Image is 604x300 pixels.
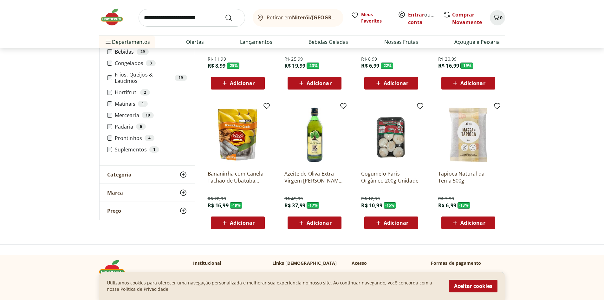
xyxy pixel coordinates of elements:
[438,62,459,69] span: R$ 16,99
[441,217,495,229] button: Adicionar
[384,220,408,225] span: Adicionar
[115,101,187,107] label: Matinais
[361,105,421,165] img: Cogumelo Paris Orgânico 200g Unidade
[384,202,396,209] span: - 15 %
[227,63,240,69] span: - 25 %
[208,105,268,165] img: Bananinha com Canela Tachão de Ubatuba 200g
[208,62,226,69] span: R$ 8,99
[307,202,319,209] span: - 17 %
[284,202,305,209] span: R$ 37,99
[107,280,441,292] p: Utilizamos cookies para oferecer uma navegação personalizada e melhorar sua experiencia no nosso ...
[381,63,393,69] span: - 22 %
[361,62,379,69] span: R$ 6,99
[146,60,156,66] div: 3
[490,10,505,25] button: Carrinho
[438,202,456,209] span: R$ 6,99
[240,38,272,46] a: Lançamentos
[361,170,421,184] a: Cogumelo Paris Orgânico 200g Unidade
[115,135,187,141] label: Prontinhos
[284,170,345,184] a: Azeite de Oliva Extra Virgem [PERSON_NAME] 500ml
[138,101,148,107] div: 1
[99,8,131,27] img: Hortifruti
[460,220,485,225] span: Adicionar
[408,11,424,18] a: Entrar
[361,202,382,209] span: R$ 10,99
[454,38,500,46] a: Açougue e Peixaria
[230,220,255,225] span: Adicionar
[115,60,187,66] label: Congelados
[100,166,195,183] button: Categoria
[438,170,498,184] a: Tapioca Natural da Terra 500g
[284,196,303,202] span: R$ 45,99
[438,105,498,165] img: Tapioca Natural da Terra 500g
[107,208,121,214] span: Preço
[100,202,195,220] button: Preço
[253,9,343,27] button: Retirar emNiterói/[GEOGRAPHIC_DATA]
[225,14,240,22] button: Submit Search
[351,11,390,24] a: Meus Favoritos
[208,202,229,209] span: R$ 16,99
[115,146,187,153] label: Suplementos
[211,77,265,90] button: Adicionar
[361,11,390,24] span: Meus Favoritos
[307,81,331,86] span: Adicionar
[115,112,187,118] label: Mercearia
[107,190,123,196] span: Marca
[460,63,473,69] span: - 19 %
[308,38,348,46] a: Bebidas Geladas
[441,77,495,90] button: Adicionar
[438,196,454,202] span: R$ 7,99
[230,202,243,209] span: - 19 %
[115,71,187,84] label: Frios, Queijos & Laticínios
[288,217,341,229] button: Adicionar
[107,171,132,178] span: Categoria
[230,81,255,86] span: Adicionar
[384,38,418,46] a: Nossas Frutas
[140,89,150,96] div: 2
[408,11,436,26] span: ou
[115,123,187,130] label: Padaria
[384,81,408,86] span: Adicionar
[100,37,195,165] div: Departamento
[460,81,485,86] span: Adicionar
[115,49,187,55] label: Bebidas
[431,260,505,266] p: Formas de pagamento
[136,123,146,130] div: 6
[361,196,380,202] span: R$ 12,99
[208,170,268,184] a: Bananinha com Canela Tachão de Ubatuba 200g
[364,217,418,229] button: Adicionar
[272,260,337,266] p: Links [DEMOGRAPHIC_DATA]
[364,77,418,90] button: Adicionar
[438,56,457,62] span: R$ 20,99
[115,89,187,96] label: Hortifruti
[149,146,159,153] div: 1
[186,38,204,46] a: Ofertas
[211,217,265,229] button: Adicionar
[307,220,331,225] span: Adicionar
[208,196,226,202] span: R$ 20,99
[104,34,150,50] span: Departamentos
[408,11,443,26] a: Criar conta
[458,202,470,209] span: - 13 %
[175,75,187,81] div: 19
[99,260,131,279] img: Hortifruti
[193,260,221,266] p: Institucional
[307,63,319,69] span: - 23 %
[449,280,497,292] button: Aceitar cookies
[500,15,503,21] span: 0
[284,62,305,69] span: R$ 19,99
[284,105,345,165] img: Azeite de Oliva Extra Virgem Rafael Salgado 500ml
[284,56,303,62] span: R$ 25,99
[142,112,154,118] div: 10
[137,49,149,55] div: 29
[288,77,341,90] button: Adicionar
[139,9,245,27] input: search
[267,15,337,20] span: Retirar em
[361,56,377,62] span: R$ 8,99
[104,34,112,50] button: Menu
[100,184,195,202] button: Marca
